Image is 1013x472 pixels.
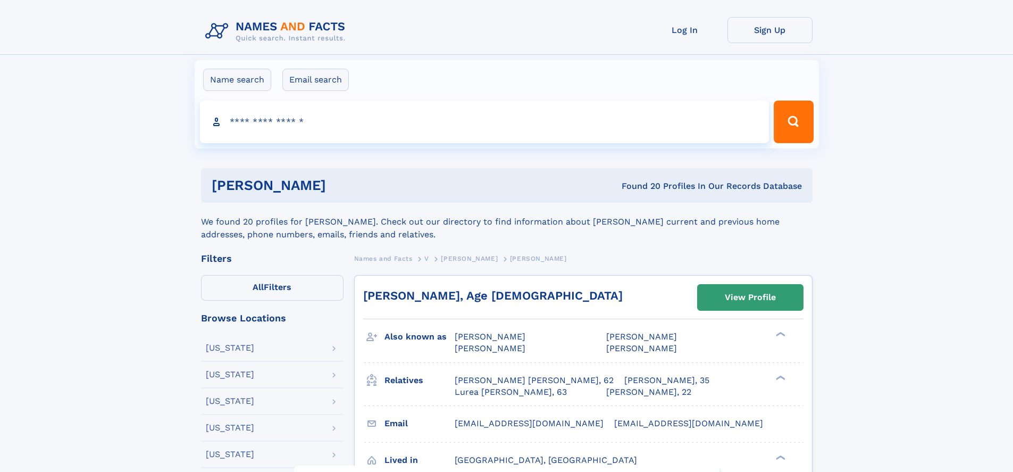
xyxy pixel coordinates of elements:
div: View Profile [725,285,776,310]
a: Log In [642,17,727,43]
span: [GEOGRAPHIC_DATA], [GEOGRAPHIC_DATA] [455,455,637,465]
div: [US_STATE] [206,397,254,405]
a: [PERSON_NAME] [PERSON_NAME], 62 [455,375,614,386]
span: V [424,255,429,262]
span: [PERSON_NAME] [510,255,567,262]
input: search input [200,101,769,143]
button: Search Button [774,101,813,143]
a: [PERSON_NAME], 35 [624,375,709,386]
span: All [253,282,264,292]
a: View Profile [698,285,803,310]
img: Logo Names and Facts [201,17,354,46]
span: [PERSON_NAME] [606,343,677,353]
a: [PERSON_NAME] [441,252,498,265]
div: [US_STATE] [206,424,254,432]
span: [PERSON_NAME] [606,332,677,342]
div: [US_STATE] [206,370,254,379]
span: [PERSON_NAME] [455,343,525,353]
div: [US_STATE] [206,344,254,352]
h3: Email [384,415,455,433]
a: V [424,252,429,265]
a: [PERSON_NAME], Age [DEMOGRAPHIC_DATA] [363,289,623,302]
a: Names and Facts [354,252,413,265]
div: ❯ [773,331,786,338]
div: ❯ [773,454,786,461]
h3: Lived in [384,451,455,469]
h3: Also known as [384,328,455,346]
div: ❯ [773,374,786,381]
label: Name search [203,69,271,91]
h3: Relatives [384,371,455,390]
h1: [PERSON_NAME] [212,179,474,192]
a: [PERSON_NAME], 22 [606,386,691,398]
span: [EMAIL_ADDRESS][DOMAIN_NAME] [455,418,604,428]
div: Browse Locations [201,313,344,323]
a: Lurea [PERSON_NAME], 63 [455,386,567,398]
a: Sign Up [727,17,813,43]
span: [PERSON_NAME] [441,255,498,262]
div: Filters [201,254,344,263]
div: Found 20 Profiles In Our Records Database [474,180,802,192]
label: Filters [201,275,344,301]
div: We found 20 profiles for [PERSON_NAME]. Check out our directory to find information about [PERSON... [201,203,813,241]
div: [US_STATE] [206,450,254,459]
span: [EMAIL_ADDRESS][DOMAIN_NAME] [614,418,763,428]
label: Email search [282,69,349,91]
span: [PERSON_NAME] [455,332,525,342]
